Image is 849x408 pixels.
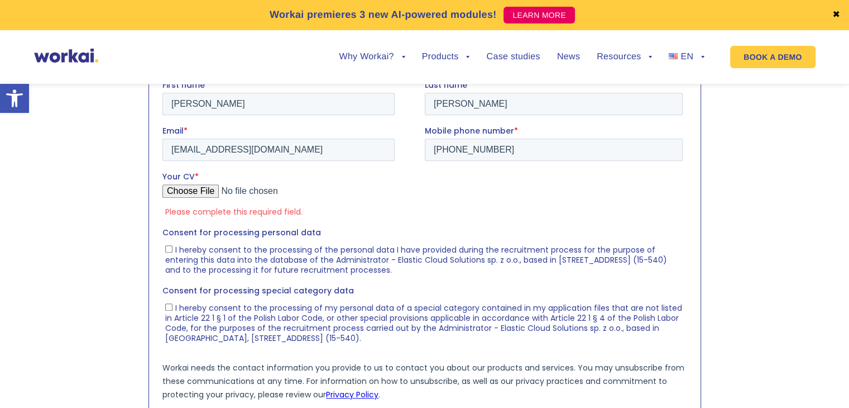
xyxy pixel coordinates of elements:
[164,310,216,321] a: Privacy Policy
[339,53,405,61] a: Why Workai?
[680,52,693,61] span: EN
[557,53,580,61] a: News
[422,53,470,61] a: Products
[832,11,840,20] a: ✖
[730,46,815,68] a: BOOK A DEMO
[486,53,540,61] a: Case studies
[503,7,575,23] a: LEARN MORE
[597,53,652,61] a: Resources
[270,7,497,22] p: Workai premieres 3 new AI-powered modules!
